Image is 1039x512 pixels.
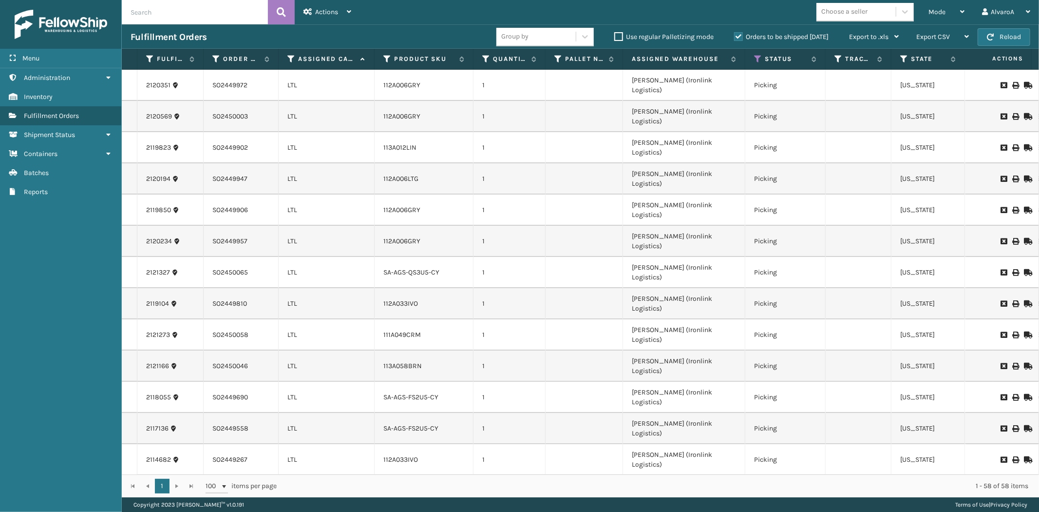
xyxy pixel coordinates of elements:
td: LTL [279,444,375,475]
td: LTL [279,195,375,226]
a: 2119823 [146,143,171,153]
i: Request to Be Cancelled [1001,269,1006,276]
td: LTL [279,132,375,163]
span: 100 [206,481,220,491]
i: Mark as Shipped [1024,394,1030,401]
a: 2119850 [146,205,171,215]
i: Print BOL [1012,394,1018,401]
td: Picking [745,101,826,132]
td: LTL [279,163,375,195]
td: [US_STATE] [891,163,965,195]
a: 112A006GRY [383,206,420,214]
span: Shipment Status [24,131,75,139]
td: 1 [473,288,546,319]
label: Assigned Warehouse [632,55,726,63]
p: Copyright 2023 [PERSON_NAME]™ v 1.0.191 [133,497,244,512]
td: SO2449690 [204,382,279,413]
td: 1 [473,257,546,288]
td: [PERSON_NAME] (Ironlink Logistics) [623,70,745,101]
i: Mark as Shipped [1024,425,1030,432]
td: 1 [473,382,546,413]
a: Privacy Policy [990,501,1027,508]
td: LTL [279,70,375,101]
td: [US_STATE] [891,226,965,257]
td: Picking [745,288,826,319]
div: Choose a seller [821,7,868,17]
i: Mark as Shipped [1024,207,1030,214]
i: Mark as Shipped [1024,456,1030,463]
td: Picking [745,319,826,351]
td: [US_STATE] [891,101,965,132]
td: 1 [473,195,546,226]
a: SA-AGS-FS2U5-CY [383,424,438,433]
td: [US_STATE] [891,288,965,319]
i: Request to Be Cancelled [1001,144,1006,151]
i: Request to Be Cancelled [1001,456,1006,463]
img: logo [15,10,107,39]
a: 2120234 [146,236,172,246]
td: [US_STATE] [891,413,965,444]
i: Print BOL [1012,144,1018,151]
i: Print BOL [1012,300,1018,307]
td: [PERSON_NAME] (Ironlink Logistics) [623,382,745,413]
td: 1 [473,413,546,444]
a: 2121166 [146,361,169,371]
td: LTL [279,382,375,413]
td: [US_STATE] [891,132,965,163]
label: Status [765,55,807,63]
td: SO2450065 [204,257,279,288]
td: [US_STATE] [891,444,965,475]
td: 1 [473,132,546,163]
td: SO2449558 [204,413,279,444]
td: Picking [745,351,826,382]
span: Inventory [24,93,53,101]
a: 2114682 [146,455,171,465]
i: Print BOL [1012,238,1018,245]
a: 112A006LTG [383,175,418,183]
td: [PERSON_NAME] (Ironlink Logistics) [623,257,745,288]
td: 1 [473,319,546,351]
span: Export CSV [916,33,950,41]
i: Print BOL [1012,82,1018,89]
td: [PERSON_NAME] (Ironlink Logistics) [623,226,745,257]
td: [PERSON_NAME] (Ironlink Logistics) [623,413,745,444]
i: Mark as Shipped [1024,269,1030,276]
td: [PERSON_NAME] (Ironlink Logistics) [623,444,745,475]
a: 111A049CRM [383,331,421,339]
span: Mode [928,8,945,16]
a: SA-AGS-FS2U5-CY [383,393,438,401]
td: [PERSON_NAME] (Ironlink Logistics) [623,319,745,351]
i: Request to Be Cancelled [1001,332,1006,338]
i: Mark as Shipped [1024,332,1030,338]
td: Picking [745,226,826,257]
i: Mark as Shipped [1024,238,1030,245]
a: 112A033IVO [383,455,418,464]
td: SO2449957 [204,226,279,257]
td: [US_STATE] [891,351,965,382]
i: Mark as Shipped [1024,82,1030,89]
label: Tracking Number [845,55,872,63]
label: Use regular Palletizing mode [614,33,714,41]
i: Print BOL [1012,176,1018,182]
td: Picking [745,195,826,226]
i: Print BOL [1012,363,1018,370]
td: [PERSON_NAME] (Ironlink Logistics) [623,351,745,382]
td: 1 [473,101,546,132]
i: Print BOL [1012,113,1018,120]
span: Batches [24,169,49,177]
td: SO2449972 [204,70,279,101]
td: LTL [279,257,375,288]
button: Reload [978,28,1030,46]
a: 2120194 [146,174,170,184]
td: SO2449906 [204,195,279,226]
td: 1 [473,444,546,475]
a: 113A058BRN [383,362,422,370]
i: Request to Be Cancelled [1001,176,1006,182]
span: Menu [22,54,39,62]
td: [US_STATE] [891,382,965,413]
label: Order Number [223,55,260,63]
a: 1 [155,479,170,493]
td: [PERSON_NAME] (Ironlink Logistics) [623,101,745,132]
div: Group by [501,32,529,42]
i: Print BOL [1012,269,1018,276]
